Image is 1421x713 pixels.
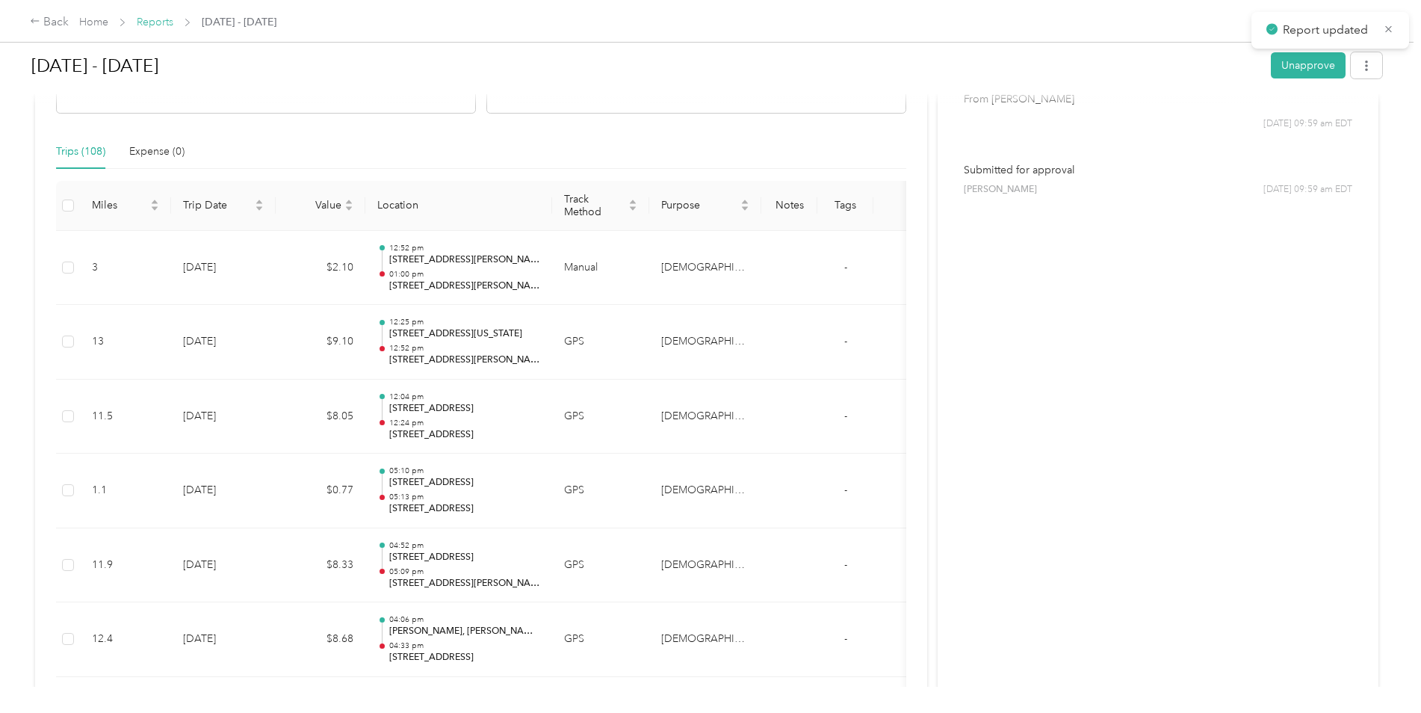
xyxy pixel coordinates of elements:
p: 12:52 pm [389,243,540,253]
th: Notes [761,181,817,231]
th: Trip Date [171,181,276,231]
span: caret-down [255,204,264,213]
th: Tags [817,181,873,231]
span: caret-down [150,204,159,213]
span: [DATE] 09:59 am EDT [1263,117,1352,131]
h1: Aug 18 - 31, 2025 [31,48,1260,84]
td: Catholic Charities of Oswego County [649,380,761,454]
p: [STREET_ADDRESS][PERSON_NAME][US_STATE] [389,354,540,367]
td: [DATE] [171,380,276,454]
p: [STREET_ADDRESS][PERSON_NAME] [389,280,540,293]
p: [STREET_ADDRESS][PERSON_NAME] [389,577,540,590]
td: [DATE] [171,231,276,306]
p: 12:24 pm [389,418,540,428]
th: Track Method [552,181,649,231]
p: [STREET_ADDRESS][PERSON_NAME] [389,253,540,267]
td: Catholic Charities of Oswego County [649,528,761,603]
td: [DATE] [171,454,276,528]
span: Track Method [564,193,625,218]
span: caret-down [740,204,749,213]
p: [STREET_ADDRESS] [389,502,540,516]
div: Trips (108) [56,143,105,160]
span: [PERSON_NAME] [964,183,1037,197]
button: Unapprove [1271,52,1346,78]
p: 12:04 pm [389,392,540,402]
td: GPS [552,528,649,603]
td: $8.68 [276,602,365,677]
span: Trip Date [183,199,252,212]
td: Manual [552,231,649,306]
td: 13 [80,305,171,380]
th: Purpose [649,181,761,231]
th: Location [365,181,552,231]
p: [STREET_ADDRESS] [389,476,540,490]
span: caret-up [740,197,749,206]
span: caret-up [628,197,637,206]
td: $8.33 [276,528,365,603]
span: Miles [92,199,147,212]
p: Submitted for approval [964,162,1352,178]
p: 12:25 pm [389,317,540,327]
p: 12:52 pm [389,343,540,354]
p: [STREET_ADDRESS] [389,651,540,664]
p: 04:33 pm [389,641,540,651]
span: - [844,410,847,422]
span: - [844,558,847,571]
td: Catholic Charities of Oswego County [649,305,761,380]
td: $0.77 [276,454,365,528]
th: Value [276,181,365,231]
td: Catholic Charities of Oswego County [649,231,761,306]
p: [STREET_ADDRESS][US_STATE] [389,327,540,341]
span: [DATE] - [DATE] [202,14,276,30]
p: [PERSON_NAME], [PERSON_NAME], NY 13069, [GEOGRAPHIC_DATA] [389,625,540,638]
a: Reports [137,16,173,28]
p: 05:13 pm [389,492,540,502]
span: caret-down [344,204,353,213]
td: GPS [552,380,649,454]
td: 12.4 [80,602,171,677]
td: GPS [552,602,649,677]
span: [DATE] 09:59 am EDT [1263,183,1352,197]
p: Report updated [1283,21,1372,40]
span: - [844,261,847,274]
span: - [844,335,847,348]
p: 04:06 pm [389,614,540,625]
td: 11.5 [80,380,171,454]
th: Miles [80,181,171,231]
td: $2.10 [276,231,365,306]
span: - [844,632,847,645]
td: 3 [80,231,171,306]
span: Purpose [661,199,737,212]
span: Value [288,199,341,212]
td: GPS [552,305,649,380]
td: [DATE] [171,305,276,380]
td: [DATE] [171,602,276,677]
span: caret-up [344,197,353,206]
span: caret-down [628,204,637,213]
iframe: Everlance-gr Chat Button Frame [1337,629,1421,713]
div: Expense (0) [129,143,185,160]
span: caret-up [255,197,264,206]
td: 11.9 [80,528,171,603]
p: [STREET_ADDRESS] [389,428,540,442]
td: Catholic Charities of Oswego County [649,454,761,528]
p: [STREET_ADDRESS] [389,402,540,416]
td: $8.05 [276,380,365,454]
p: 04:52 pm [389,540,540,551]
td: GPS [552,454,649,528]
p: 01:00 pm [389,269,540,280]
td: 1.1 [80,454,171,528]
div: Back [30,13,69,31]
td: Catholic Charities of Oswego County [649,602,761,677]
p: 05:09 pm [389,567,540,577]
a: Home [79,16,108,28]
td: $9.10 [276,305,365,380]
span: - [844,484,847,496]
span: caret-up [150,197,159,206]
td: [DATE] [171,528,276,603]
p: 05:10 pm [389,466,540,476]
p: [STREET_ADDRESS] [389,551,540,564]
